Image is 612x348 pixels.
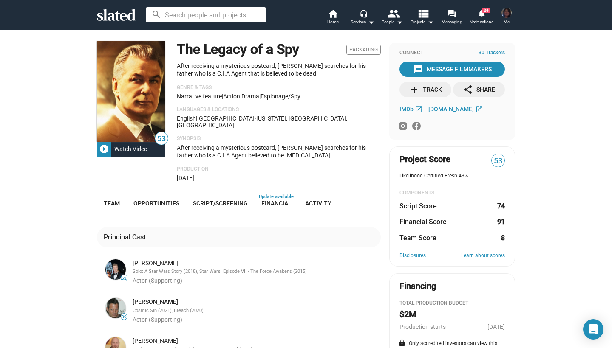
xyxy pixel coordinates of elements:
mat-icon: open_in_new [475,105,483,113]
mat-icon: lock [398,339,406,347]
a: Home [318,8,348,27]
span: (Supporting) [149,316,182,323]
a: Messaging [437,8,467,27]
span: 53 [155,133,168,145]
span: Narrative feature [177,93,222,100]
div: Cosmic Sin (2021), Breach (2020) [133,308,379,314]
dt: Team Score [399,233,436,242]
span: Messaging [442,17,462,27]
button: Projects [407,8,437,27]
dd: 74 [497,202,505,210]
span: [DATE] [487,323,505,330]
div: Watch Video [111,141,151,157]
p: Languages & Locations [177,107,381,113]
span: 30 Trackers [479,50,505,56]
h1: The Legacy of a Spy [177,40,299,59]
span: Actor [133,277,147,284]
h2: $2M [399,309,416,320]
button: Track [399,82,451,97]
span: Home [327,17,339,27]
mat-icon: forum [448,9,456,17]
mat-icon: add [409,84,419,95]
span: | [240,93,241,100]
mat-icon: message [413,64,423,74]
p: Genre & Tags [177,84,381,91]
span: After receiving a mysterious postcard, [PERSON_NAME] searches for his father who is a C.I.A Agent... [177,144,366,159]
dt: Script Score [399,202,437,210]
span: Drama [241,93,259,100]
button: People [377,8,407,27]
span: | [259,93,261,100]
span: IMDb [399,106,414,112]
a: [DOMAIN_NAME] [428,104,485,114]
mat-icon: arrow_drop_down [366,17,376,27]
p: After receiving a mysterious postcard, [PERSON_NAME] searches for his father who is a C.I.A Agent... [177,62,381,78]
span: 39 [121,314,127,320]
mat-icon: open_in_new [415,105,423,113]
div: [PERSON_NAME] [133,259,379,267]
button: Services [348,8,377,27]
a: Learn about scores [461,253,505,259]
div: Financing [399,281,436,292]
span: [DOMAIN_NAME] [428,106,474,112]
a: Opportunities [127,193,186,213]
mat-icon: headset_mic [360,9,367,17]
img: The Legacy of a Spy [97,41,165,142]
mat-icon: people [387,7,399,20]
span: Production starts [399,323,446,330]
span: Financial [261,200,292,207]
mat-icon: arrow_drop_down [425,17,436,27]
span: Team [104,200,120,207]
span: | [196,115,197,122]
a: Activity [298,193,338,213]
a: Script/Screening [186,193,255,213]
span: [US_STATE], [GEOGRAPHIC_DATA], [GEOGRAPHIC_DATA] [177,115,347,129]
span: Project Score [399,154,450,165]
span: Activity [305,200,331,207]
mat-icon: notifications [477,9,485,17]
a: Financial [255,193,298,213]
span: [DATE] [177,174,194,181]
img: Johnny Messner [105,298,126,318]
mat-icon: home [328,8,338,19]
p: Production [177,166,381,173]
p: Synopsis [177,135,381,142]
div: [PERSON_NAME] [133,337,379,345]
span: Me [504,17,510,27]
span: [GEOGRAPHIC_DATA] [197,115,255,122]
span: 52 [121,276,127,281]
span: Notifications [470,17,493,27]
a: Disclosures [399,253,426,259]
a: 24Notifications [467,8,496,27]
mat-icon: play_circle_filled [99,144,109,154]
div: Services [351,17,374,27]
span: Opportunities [133,200,179,207]
span: English [177,115,196,122]
dd: 8 [497,233,505,242]
dt: Financial Score [399,217,447,226]
span: espionage/spy [261,93,300,100]
div: Track [409,82,442,97]
mat-icon: arrow_drop_down [394,17,405,27]
button: Message Filmmakers [399,62,505,77]
span: 53 [492,155,504,167]
div: Open Intercom Messenger [583,319,603,340]
button: Watch Video [97,141,165,157]
mat-icon: view_list [417,7,429,20]
div: Message Filmmakers [413,62,492,77]
input: Search people and projects [146,7,266,22]
span: · [255,115,256,122]
mat-icon: share [463,84,473,95]
span: | [222,93,223,100]
a: Team [97,193,127,213]
div: Total Production budget [399,300,505,307]
div: Solo: A Star Wars Story (2018), Star Wars: Episode VII - The Force Awakens (2015) [133,269,379,275]
span: Packaging [346,45,381,55]
div: COMPONENTS [399,190,505,196]
span: 24 [482,8,490,13]
span: Script/Screening [193,200,248,207]
a: [PERSON_NAME] [133,298,178,306]
span: Action [223,93,240,100]
button: Share [453,82,505,97]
